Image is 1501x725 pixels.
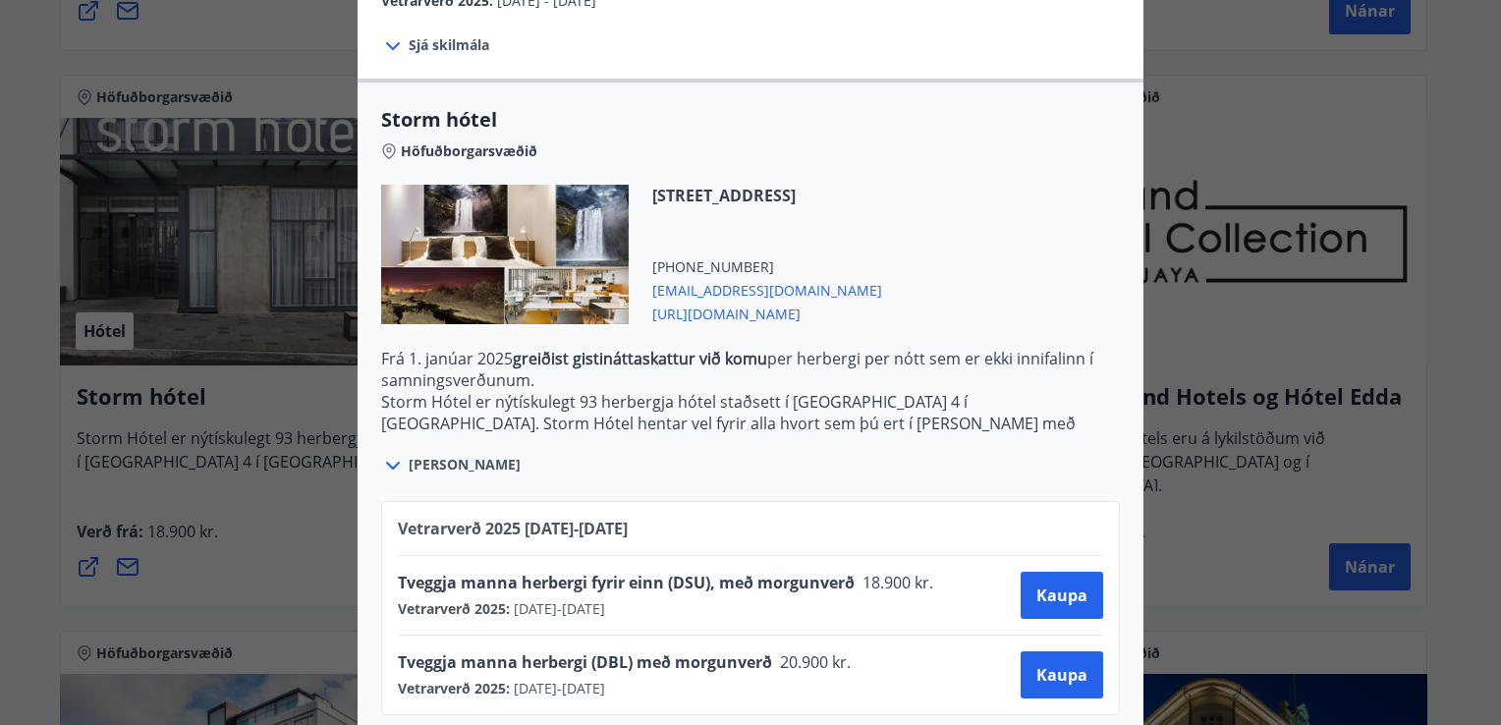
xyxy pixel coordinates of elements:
span: [URL][DOMAIN_NAME] [652,301,882,324]
span: [STREET_ADDRESS] [652,185,882,206]
span: Sjá skilmála [409,35,489,55]
span: [EMAIL_ADDRESS][DOMAIN_NAME] [652,277,882,301]
span: Höfuðborgarsvæðið [401,141,537,161]
span: Storm hótel [381,106,1120,134]
span: [PHONE_NUMBER] [652,257,882,277]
